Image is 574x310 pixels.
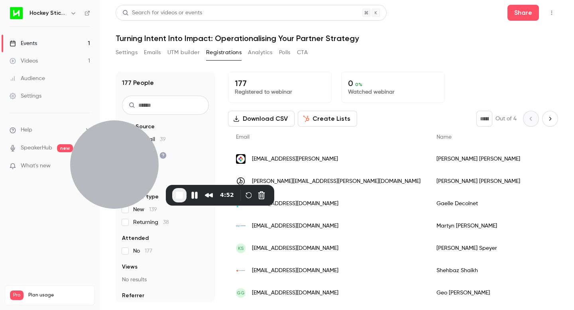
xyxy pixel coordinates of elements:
[163,220,169,225] span: 38
[122,234,149,242] span: Attended
[10,39,37,47] div: Events
[348,78,438,88] p: 0
[429,148,571,170] div: [PERSON_NAME] [PERSON_NAME]
[237,289,245,296] span: GG
[57,144,73,152] span: new
[228,111,295,127] button: Download CSV
[297,46,308,59] button: CTA
[429,259,571,282] div: Shehbaz Shaikh
[116,46,138,59] button: Settings
[252,222,338,230] span: [EMAIL_ADDRESS][DOMAIN_NAME]
[298,111,357,127] button: Create Lists
[252,267,338,275] span: [EMAIL_ADDRESS][DOMAIN_NAME]
[21,162,51,170] span: What's new
[21,126,32,134] span: Help
[122,276,209,284] p: No results
[436,134,452,140] span: Name
[235,88,325,96] p: Registered to webinar
[10,75,45,82] div: Audience
[236,221,246,231] img: colintoncapital.com
[133,206,157,214] span: New
[122,263,138,271] span: Views
[507,5,539,21] button: Share
[160,137,166,142] span: 39
[28,292,90,298] span: Plan usage
[10,7,23,20] img: Hockey Stick Advisory
[236,266,246,275] img: simcorner.com
[144,46,161,59] button: Emails
[133,247,152,255] span: No
[236,154,246,164] img: tapestry.ai
[149,207,157,212] span: 139
[355,82,362,87] span: 0 %
[279,46,291,59] button: Polls
[429,192,571,215] div: Gaelle Decolnet
[122,9,202,17] div: Search for videos or events
[252,244,338,253] span: [EMAIL_ADDRESS][DOMAIN_NAME]
[206,46,242,59] button: Registrations
[122,78,154,88] h1: 177 People
[252,155,338,163] span: [EMAIL_ADDRESS][PERSON_NAME]
[10,126,90,134] li: help-dropdown-opener
[542,111,558,127] button: Next page
[348,88,438,96] p: Watched webinar
[252,289,338,297] span: [EMAIL_ADDRESS][DOMAIN_NAME]
[236,134,250,140] span: Email
[429,282,571,304] div: Geo [PERSON_NAME]
[122,292,144,300] span: Referrer
[429,170,571,192] div: [PERSON_NAME] [PERSON_NAME]
[167,46,200,59] button: UTM builder
[145,248,152,254] span: 177
[429,237,571,259] div: [PERSON_NAME] Speyer
[252,200,338,208] span: [EMAIL_ADDRESS][DOMAIN_NAME]
[429,215,571,237] div: Martyn [PERSON_NAME]
[495,115,517,123] p: Out of 4
[133,218,169,226] span: Returning
[116,33,558,43] h1: Turning Intent Into Impact: Operationalising Your Partner Strategy
[29,9,67,17] h6: Hockey Stick Advisory
[252,177,421,186] span: [PERSON_NAME][EMAIL_ADDRESS][PERSON_NAME][DOMAIN_NAME]
[236,177,246,186] img: braze.com
[21,144,52,152] a: SpeakerHub
[10,92,41,100] div: Settings
[10,290,24,300] span: Pro
[248,46,273,59] button: Analytics
[235,78,325,88] p: 177
[238,245,244,252] span: KS
[10,57,38,65] div: Videos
